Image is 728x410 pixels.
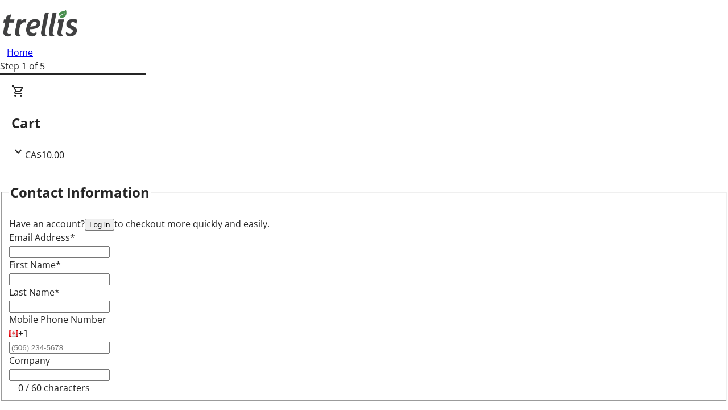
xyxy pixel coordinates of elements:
div: CartCA$10.00 [11,84,717,162]
label: Email Address* [9,231,75,244]
h2: Contact Information [10,182,150,203]
input: (506) 234-5678 [9,342,110,354]
span: CA$10.00 [25,149,64,161]
h2: Cart [11,113,717,133]
label: Mobile Phone Number [9,313,106,326]
label: Last Name* [9,286,60,298]
label: Company [9,354,50,367]
label: First Name* [9,259,61,271]
div: Have an account? to checkout more quickly and easily. [9,217,719,231]
tr-character-limit: 0 / 60 characters [18,382,90,394]
button: Log in [85,219,114,231]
